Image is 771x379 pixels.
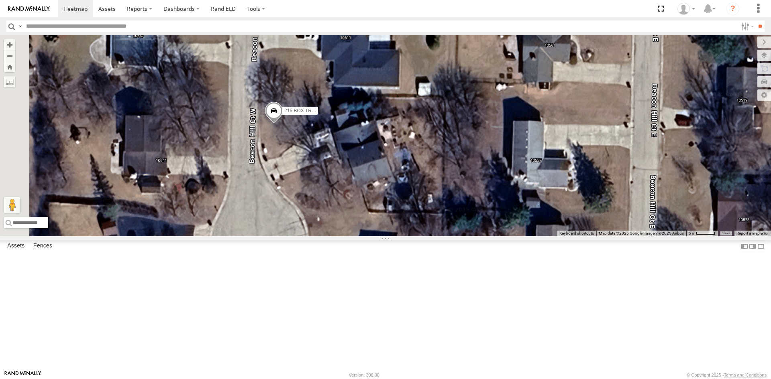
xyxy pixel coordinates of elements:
label: Dock Summary Table to the Left [740,240,749,252]
button: Map Scale: 5 m per 46 pixels [686,231,718,236]
span: 5 m [689,231,696,235]
div: Version: 306.00 [349,373,379,377]
div: Brian Weinfurter [675,3,698,15]
span: 215 BOX TRUCK [284,107,322,113]
img: rand-logo.svg [8,6,50,12]
button: Drag Pegman onto the map to open Street View [4,197,20,213]
label: Measure [4,76,15,87]
a: Report a map error [736,231,769,235]
span: Map data ©2025 Google Imagery ©2025 Airbus [599,231,684,235]
label: Search Filter Options [738,20,755,32]
label: Fences [29,241,56,252]
a: Visit our Website [4,371,41,379]
button: Keyboard shortcuts [559,231,594,236]
label: Search Query [17,20,23,32]
label: Map Settings [757,89,771,101]
a: Terms and Conditions [724,373,767,377]
button: Zoom out [4,50,15,61]
div: © Copyright 2025 - [687,373,767,377]
button: Zoom in [4,39,15,50]
button: Zoom Home [4,61,15,72]
a: Terms [722,232,730,235]
i: ? [726,2,739,15]
label: Assets [3,241,29,252]
label: Dock Summary Table to the Right [749,240,757,252]
label: Hide Summary Table [757,240,765,252]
